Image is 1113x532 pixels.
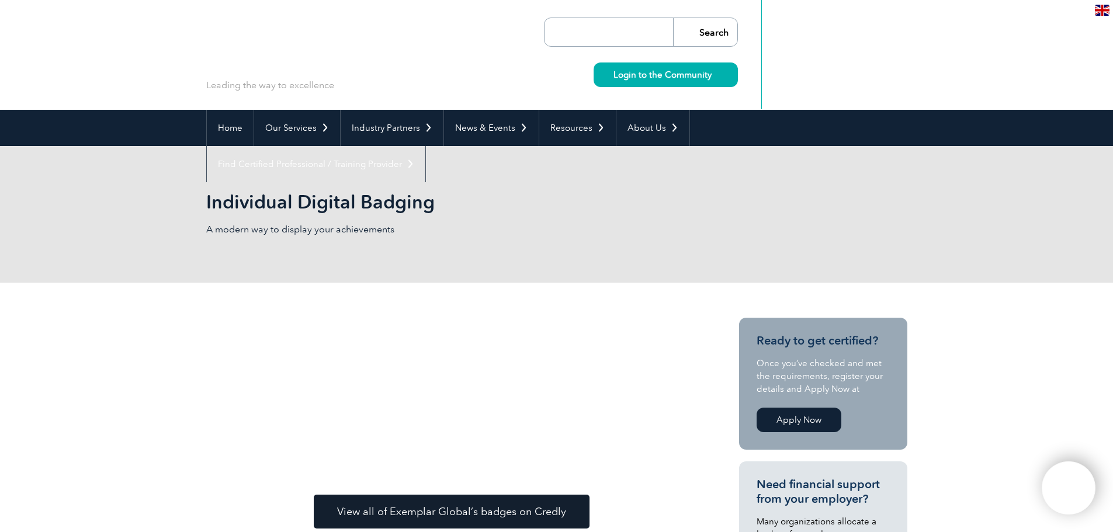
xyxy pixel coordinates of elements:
a: View all of Exemplar Global’s badges on Credly [314,495,590,528]
p: Leading the way to excellence [206,79,334,92]
a: Our Services [254,110,340,146]
p: A modern way to display your achievements [206,223,557,236]
a: Apply Now [757,408,841,432]
img: badges [212,324,691,483]
a: Resources [539,110,616,146]
a: About Us [616,110,689,146]
img: svg+xml;nitro-empty-id=Mzc3OjIyMw==-1;base64,PHN2ZyB2aWV3Qm94PSIwIDAgMTEgMTEiIHdpZHRoPSIxMSIgaGVp... [712,71,718,78]
img: en [1095,5,1109,16]
img: svg+xml;nitro-empty-id=MTE0OToxMTY=-1;base64,PHN2ZyB2aWV3Qm94PSIwIDAgNDAwIDQwMCIgd2lkdGg9IjQwMCIg... [1054,474,1083,503]
a: Login to the Community [594,62,738,87]
span: View all of Exemplar Global’s badges on Credly [337,506,566,517]
a: Home [207,110,254,146]
h3: Ready to get certified? [757,333,890,348]
p: Once you’ve checked and met the requirements, register your details and Apply Now at [757,357,890,395]
h3: Need financial support from your employer? [757,477,890,506]
a: News & Events [444,110,539,146]
a: Find Certified Professional / Training Provider [207,146,425,182]
a: Industry Partners [341,110,443,146]
h2: Individual Digital Badging [206,193,697,211]
input: Search [673,18,737,46]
